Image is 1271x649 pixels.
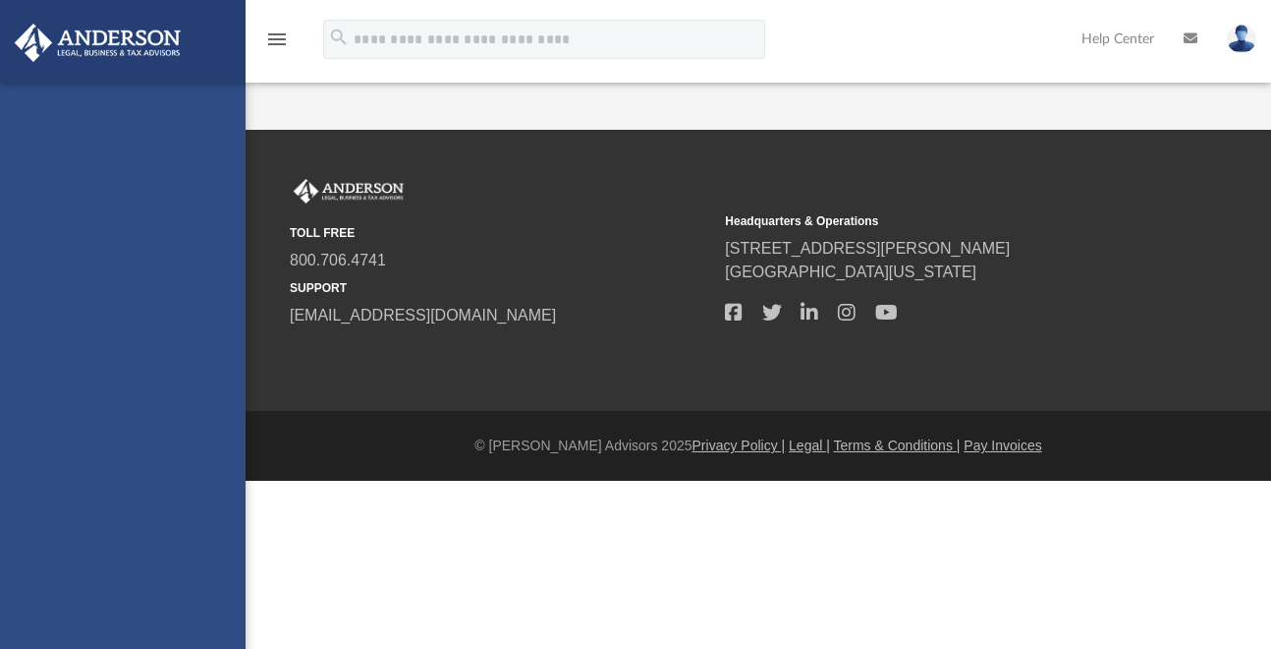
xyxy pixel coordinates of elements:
a: Pay Invoices [964,438,1041,453]
a: Terms & Conditions | [834,438,961,453]
div: © [PERSON_NAME] Advisors 2025 [246,436,1271,456]
a: [STREET_ADDRESS][PERSON_NAME] [725,240,1010,257]
a: Legal | [789,438,830,453]
a: [EMAIL_ADDRESS][DOMAIN_NAME] [290,307,556,324]
a: Privacy Policy | [692,438,786,453]
a: 800.706.4741 [290,252,386,268]
img: Anderson Advisors Platinum Portal [9,24,187,62]
img: User Pic [1227,25,1256,53]
small: Headquarters & Operations [725,212,1146,230]
i: search [328,27,350,48]
img: Anderson Advisors Platinum Portal [290,179,408,205]
small: SUPPORT [290,279,711,297]
i: menu [265,28,289,51]
a: menu [265,37,289,51]
small: TOLL FREE [290,224,711,242]
a: [GEOGRAPHIC_DATA][US_STATE] [725,264,976,280]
